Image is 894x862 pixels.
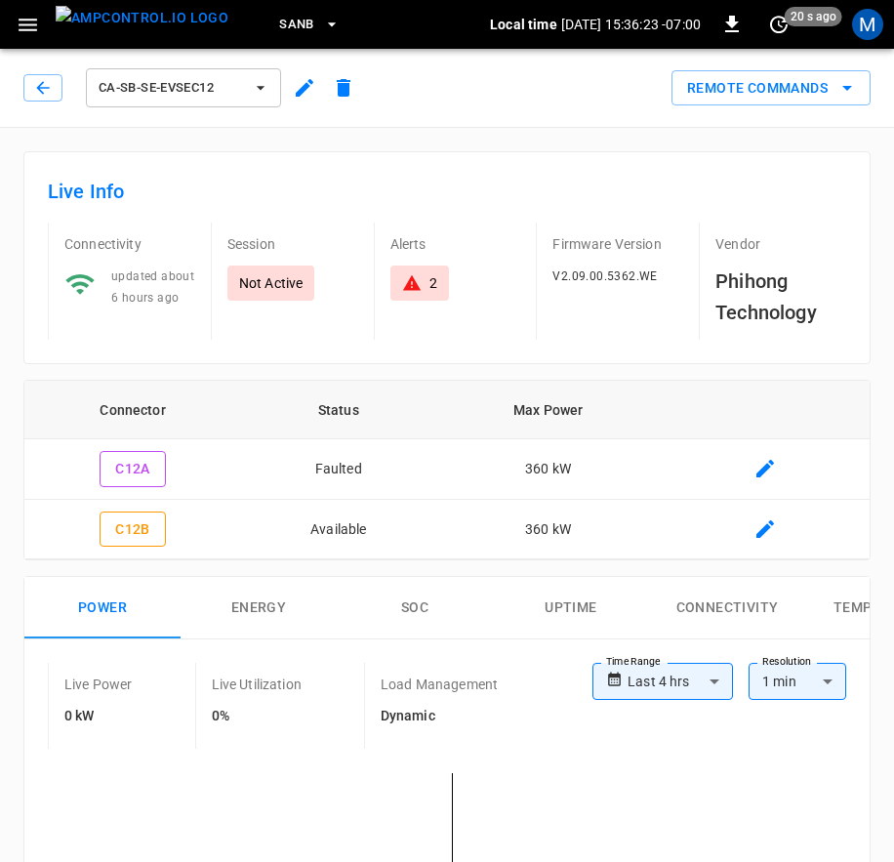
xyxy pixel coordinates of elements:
[671,70,871,106] button: Remote Commands
[628,663,733,700] div: Last 4 hrs
[715,266,846,328] h6: Phihong Technology
[715,234,846,254] p: Vendor
[100,512,166,548] button: C12B
[493,577,649,639] button: Uptime
[552,269,657,283] span: V2.09.00.5362.WE
[241,381,435,439] th: Status
[24,577,181,639] button: Power
[337,577,493,639] button: SOC
[227,234,358,254] p: Session
[48,176,846,207] h6: Live Info
[24,381,870,559] table: connector table
[762,654,811,670] label: Resolution
[212,675,302,694] p: Live Utilization
[64,234,195,254] p: Connectivity
[561,15,701,34] p: [DATE] 15:36:23 -07:00
[552,234,683,254] p: Firmware Version
[64,706,133,727] h6: 0 kW
[429,273,437,293] div: 2
[271,6,347,44] button: SanB
[212,706,302,727] h6: 0%
[99,77,243,100] span: ca-sb-se-evseC12
[86,68,281,107] button: ca-sb-se-evseC12
[749,663,846,700] div: 1 min
[239,273,304,293] p: Not Active
[435,500,660,560] td: 360 kW
[649,577,805,639] button: Connectivity
[490,15,557,34] p: Local time
[852,9,883,40] div: profile-icon
[671,70,871,106] div: remote commands options
[56,6,228,30] img: ampcontrol.io logo
[241,439,435,500] td: Faulted
[279,14,314,36] span: SanB
[763,9,794,40] button: set refresh interval
[241,500,435,560] td: Available
[606,654,661,670] label: Time Range
[64,675,133,694] p: Live Power
[24,381,241,439] th: Connector
[785,7,842,26] span: 20 s ago
[181,577,337,639] button: Energy
[111,269,194,305] span: updated about 6 hours ago
[435,439,660,500] td: 360 kW
[381,675,498,694] p: Load Management
[390,234,521,254] p: Alerts
[435,381,660,439] th: Max Power
[100,451,166,487] button: C12A
[381,706,498,727] h6: Dynamic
